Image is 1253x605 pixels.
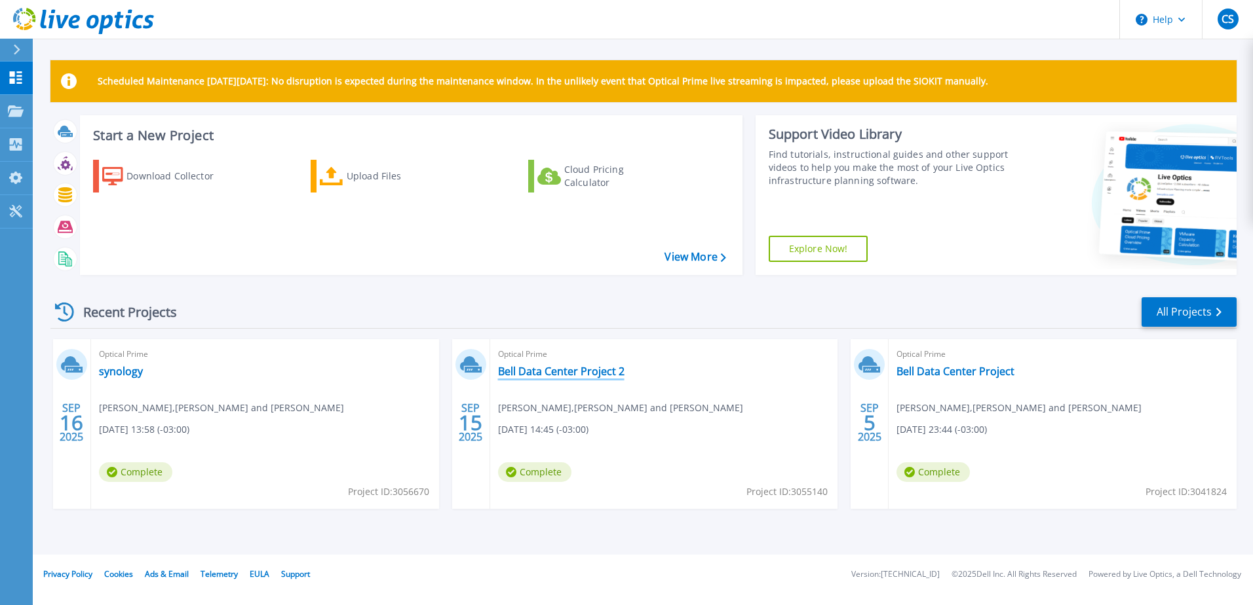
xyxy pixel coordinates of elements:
span: [PERSON_NAME] , [PERSON_NAME] and [PERSON_NAME] [498,401,743,415]
li: Version: [TECHNICAL_ID] [851,570,940,579]
a: Cookies [104,568,133,579]
div: SEP 2025 [59,399,84,447]
div: Recent Projects [50,296,195,328]
a: Support [281,568,310,579]
a: synology [99,365,143,378]
div: Download Collector [126,163,231,189]
a: Ads & Email [145,568,189,579]
div: Cloud Pricing Calculator [564,163,669,189]
span: Project ID: 3041824 [1146,485,1227,499]
div: SEP 2025 [458,399,483,447]
span: Optical Prime [896,347,1229,361]
div: Find tutorials, instructional guides and other support videos to help you make the most of your L... [769,148,1014,187]
a: Download Collector [93,160,239,192]
a: Privacy Policy [43,568,92,579]
a: All Projects [1142,297,1237,327]
span: [DATE] 23:44 (-03:00) [896,422,987,437]
li: Powered by Live Optics, a Dell Technology [1089,570,1241,579]
div: Upload Files [347,163,452,189]
span: 5 [864,417,876,428]
a: Upload Files [311,160,457,192]
span: [PERSON_NAME] , [PERSON_NAME] and [PERSON_NAME] [896,401,1142,415]
a: Explore Now! [769,236,868,262]
span: CS [1222,14,1234,24]
a: Telemetry [201,568,238,579]
span: Complete [99,462,172,482]
span: Complete [896,462,970,482]
span: 16 [60,417,83,428]
span: Project ID: 3056670 [348,485,429,499]
a: View More [665,251,725,263]
a: Bell Data Center Project [896,365,1014,378]
span: [DATE] 14:45 (-03:00) [498,422,588,437]
div: Support Video Library [769,126,1014,143]
span: Optical Prime [498,347,830,361]
a: EULA [250,568,269,579]
a: Cloud Pricing Calculator [528,160,674,192]
span: Complete [498,462,571,482]
a: Bell Data Center Project 2 [498,365,625,378]
p: Scheduled Maintenance [DATE][DATE]: No disruption is expected during the maintenance window. In t... [98,76,988,86]
span: [DATE] 13:58 (-03:00) [99,422,189,437]
h3: Start a New Project [93,128,725,143]
span: Project ID: 3055140 [746,485,828,499]
span: [PERSON_NAME] , [PERSON_NAME] and [PERSON_NAME] [99,401,344,415]
span: 15 [459,417,482,428]
div: SEP 2025 [857,399,882,447]
li: © 2025 Dell Inc. All Rights Reserved [952,570,1077,579]
span: Optical Prime [99,347,431,361]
